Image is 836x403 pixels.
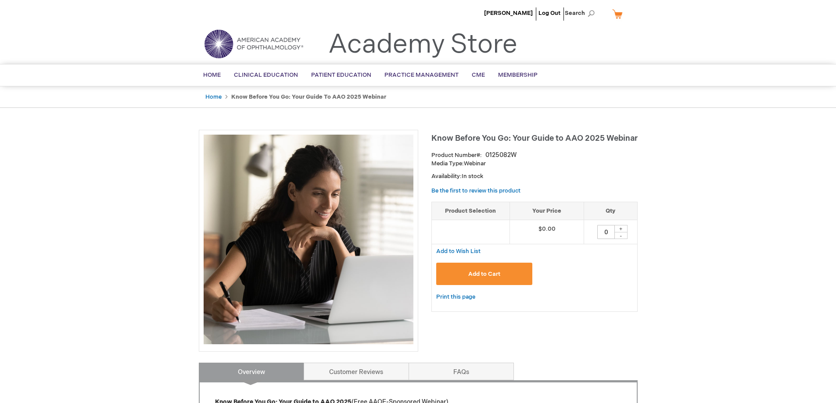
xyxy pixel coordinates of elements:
td: $0.00 [509,220,584,244]
strong: Media Type: [431,160,464,167]
span: Search [565,4,598,22]
p: Availability: [431,172,638,181]
th: Product Selection [432,202,510,220]
button: Add to Cart [436,263,533,285]
a: FAQs [409,363,514,380]
a: Customer Reviews [304,363,409,380]
strong: Product Number [431,152,482,159]
a: [PERSON_NAME] [484,10,533,17]
a: Overview [199,363,304,380]
a: Print this page [436,292,475,303]
div: - [614,232,628,239]
span: In stock [462,173,483,180]
span: Clinical Education [234,71,298,78]
input: Qty [597,225,615,239]
th: Your Price [509,202,584,220]
a: Log Out [538,10,560,17]
strong: Know Before You Go: Your Guide to AAO 2025 Webinar [231,93,386,100]
span: CME [472,71,485,78]
img: Know Before You Go: Your Guide to AAO 2025 Webinar [204,135,413,344]
th: Qty [584,202,637,220]
p: Webinar [431,160,638,168]
a: Be the first to review this product [431,187,520,194]
div: + [614,225,628,232]
a: Academy Store [328,29,517,61]
span: Know Before You Go: Your Guide to AAO 2025 Webinar [431,134,638,143]
div: 0125082W [485,151,517,160]
span: Patient Education [311,71,371,78]
span: Home [203,71,221,78]
a: Add to Wish List [436,247,481,255]
span: Practice Management [384,71,459,78]
span: Add to Cart [468,271,500,278]
a: Home [205,93,222,100]
span: Membership [498,71,538,78]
